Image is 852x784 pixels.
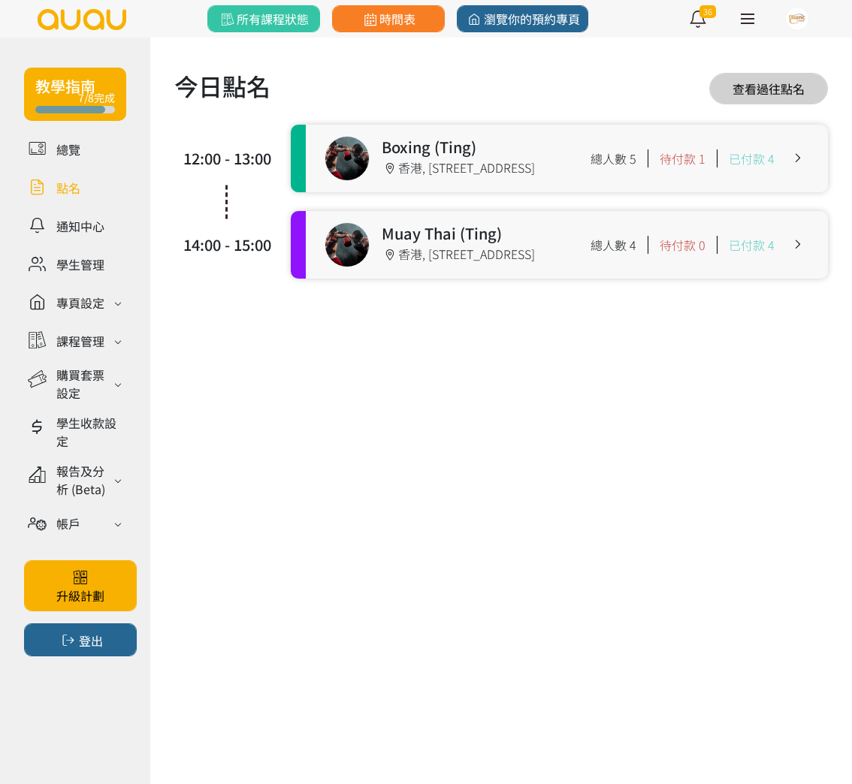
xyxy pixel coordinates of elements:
[24,623,137,656] button: 登出
[332,5,445,32] a: 時間表
[361,10,415,28] span: 時間表
[56,366,110,402] div: 購買套票設定
[465,10,580,28] span: 瀏覽你的預約專頁
[56,294,104,312] div: 專頁設定
[182,234,272,256] div: 14:00 - 15:00
[24,560,137,611] a: 升級計劃
[56,462,110,498] div: 報告及分析 (Beta)
[709,73,828,104] a: 查看過往點名
[56,332,104,350] div: 課程管理
[218,10,309,28] span: 所有課程狀態
[36,9,128,30] img: logo.svg
[182,147,272,170] div: 12:00 - 13:00
[174,68,270,104] h1: 今日點名
[207,5,320,32] a: 所有課程狀態
[56,514,80,532] div: 帳戶
[457,5,588,32] a: 瀏覽你的預約專頁
[699,5,716,18] span: 36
